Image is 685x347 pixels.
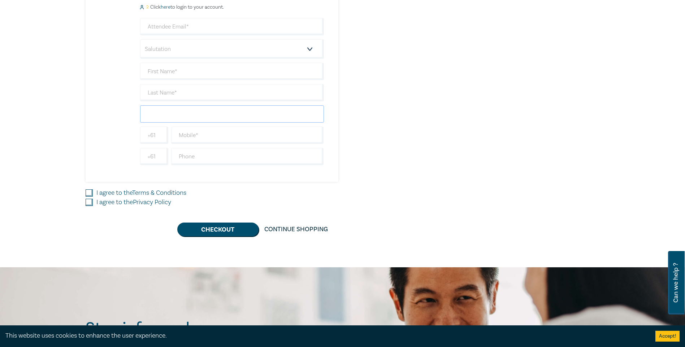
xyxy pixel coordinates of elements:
a: here [161,4,170,10]
a: Continue Shopping [259,223,334,236]
input: Mobile* [171,127,324,144]
input: Phone [171,148,324,165]
h2: Stay informed. [86,319,256,338]
a: Terms & Conditions [132,189,186,197]
input: +61 [140,127,168,144]
small: 2 [146,5,148,10]
a: Privacy Policy [133,198,171,206]
label: I agree to the [96,198,171,207]
span: Can we help ? [672,255,679,310]
input: Company [140,105,324,123]
label: I agree to the [96,188,186,198]
input: Attendee Email* [140,18,324,35]
p: Click to login to your account. [148,4,224,10]
button: Checkout [177,223,259,236]
div: This website uses cookies to enhance the user experience. [5,331,645,341]
input: First Name* [140,63,324,80]
input: Last Name* [140,84,324,101]
input: +61 [140,148,168,165]
button: Accept cookies [655,331,680,342]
